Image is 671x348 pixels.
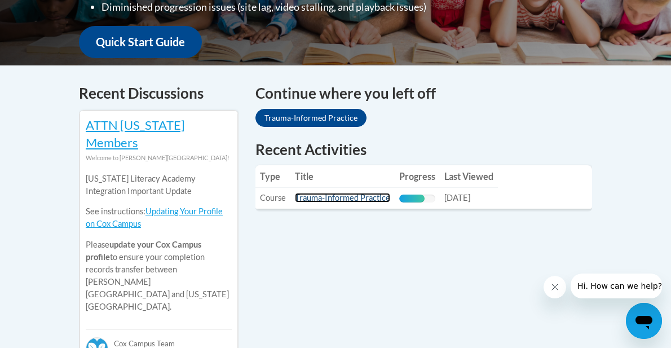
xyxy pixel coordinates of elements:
h4: Recent Discussions [79,82,239,104]
span: Course [260,193,286,202]
a: Trauma-Informed Practice [255,109,367,127]
div: Progress, % [399,195,425,202]
th: Progress [395,165,440,188]
a: ATTN [US_STATE] Members [86,117,185,150]
a: Updating Your Profile on Cox Campus [86,206,223,228]
th: Last Viewed [440,165,498,188]
b: update your Cox Campus profile [86,240,201,262]
iframe: Message from company [571,274,662,298]
div: Please to ensure your completion records transfer between [PERSON_NAME][GEOGRAPHIC_DATA] and [US_... [86,164,232,321]
span: [DATE] [444,193,470,202]
div: Welcome to [PERSON_NAME][GEOGRAPHIC_DATA]! [86,152,232,164]
th: Type [255,165,290,188]
h1: Recent Activities [255,139,592,160]
p: See instructions: [86,205,232,230]
p: [US_STATE] Literacy Academy Integration Important Update [86,173,232,197]
th: Title [290,165,395,188]
iframe: Button to launch messaging window [626,303,662,339]
iframe: Close message [544,276,566,298]
h4: Continue where you left off [255,82,592,104]
a: Quick Start Guide [79,26,202,58]
a: Trauma-Informed Practice [295,193,390,202]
